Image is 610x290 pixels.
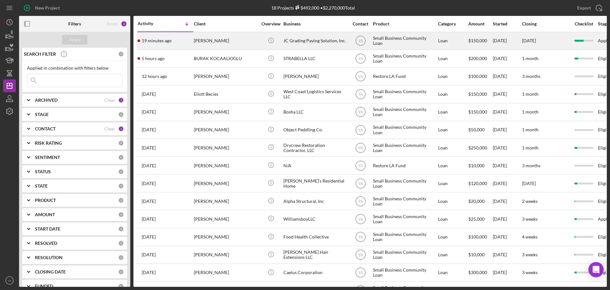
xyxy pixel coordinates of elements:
[35,169,51,174] b: STATUS
[118,112,124,117] div: 0
[118,269,124,275] div: 0
[373,139,437,156] div: Small Business Community Loan
[522,38,536,43] time: [DATE]
[468,163,485,168] span: $10,000
[142,127,156,132] time: 2025-08-29 22:02
[358,253,363,257] text: YA
[118,140,124,146] div: 0
[259,21,283,26] div: Overview
[493,229,521,245] div: [DATE]
[142,109,156,114] time: 2025-09-01 03:10
[69,35,81,45] div: Apply
[142,56,165,61] time: 2025-09-03 19:44
[194,246,257,263] div: [PERSON_NAME]
[493,211,521,227] div: [DATE]
[493,139,521,156] div: [DATE]
[283,264,347,281] div: Caelus Corporation
[373,229,437,245] div: Small Business Community Loan
[577,2,591,14] div: Export
[283,211,347,227] div: WilliamsboyLLC
[358,163,363,168] text: YA
[373,157,437,174] div: Restore LA Fund
[35,269,66,274] b: CLOSING DATE
[349,21,372,26] div: Contact
[104,126,115,131] div: Clear
[283,21,347,26] div: Business
[522,216,538,222] time: 3 weeks
[35,112,49,117] b: STAGE
[62,35,87,45] button: Apply
[438,157,468,174] div: Loan
[571,2,607,14] button: Export
[373,21,437,26] div: Product
[493,175,521,192] div: [DATE]
[468,181,487,186] span: $120,000
[358,92,363,97] text: YA
[373,121,437,138] div: Small Business Community Loan
[24,52,56,57] b: SEARCH FILTER
[468,91,487,97] span: $150,000
[438,68,468,85] div: Loan
[493,121,521,138] div: [DATE]
[373,104,437,121] div: Small Business Community Loan
[35,98,58,103] b: ARCHIVED
[522,73,540,79] time: 3 months
[283,32,347,49] div: JC Grading Paving Solution, Inc.
[194,175,257,192] div: [PERSON_NAME]
[294,5,319,10] div: $492,000
[468,145,487,150] span: $250,000
[142,199,156,204] time: 2025-08-27 13:08
[283,121,347,138] div: Object Peddling Co.
[468,216,485,222] span: $25,000
[373,211,437,227] div: Small Business Community Loan
[35,284,53,289] b: FUNDED
[438,175,468,192] div: Loan
[493,157,521,174] div: [DATE]
[142,163,156,168] time: 2025-08-29 21:35
[438,229,468,245] div: Loan
[138,21,166,26] div: Activity
[373,68,437,85] div: Restore LA Fund
[468,127,485,132] span: $50,000
[358,199,363,204] text: YA
[358,235,363,239] text: YA
[283,139,347,156] div: Drycrew Restoration Contractor, LLC
[194,50,257,67] div: BURAK KOCAALIOGLU
[194,86,257,103] div: Eliott Becies
[358,181,363,186] text: YA
[373,86,437,103] div: Small Business Community Loan
[522,181,536,186] time: [DATE]
[522,56,539,61] time: 1 month
[118,283,124,289] div: 0
[438,86,468,103] div: Loan
[493,21,521,26] div: Started
[68,21,81,26] b: Filters
[522,252,538,257] time: 3 weeks
[570,21,597,26] div: Checklist
[358,128,363,132] text: YA
[493,193,521,210] div: [DATE]
[283,175,347,192] div: [PERSON_NAME]’s Residential Home
[358,57,363,61] text: YA
[493,50,521,67] div: [DATE]
[194,21,257,26] div: Client
[35,198,56,203] b: PRODUCT
[35,141,62,146] b: RISK RATING
[142,145,156,150] time: 2025-08-29 21:41
[194,264,257,281] div: [PERSON_NAME]
[19,2,66,14] button: New Project
[468,38,487,43] span: $150,000
[438,121,468,138] div: Loan
[522,21,570,26] div: Closing
[118,169,124,175] div: 0
[373,264,437,281] div: Small Business Community Loan
[35,2,60,14] div: New Project
[522,145,539,150] time: 1 month
[283,157,347,174] div: N/A
[118,183,124,189] div: 0
[468,21,492,26] div: Amount
[358,146,363,150] text: YA
[493,32,521,49] div: [DATE]
[468,109,487,114] span: $150,000
[142,74,167,79] time: 2025-09-03 12:45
